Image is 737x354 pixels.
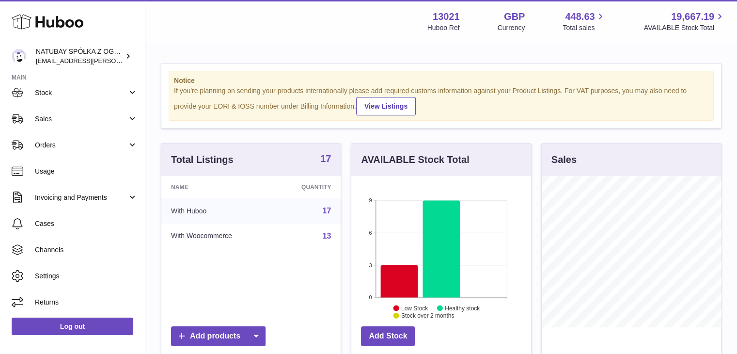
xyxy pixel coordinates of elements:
[320,154,331,163] strong: 17
[35,245,138,255] span: Channels
[12,318,133,335] a: Log out
[361,153,469,166] h3: AVAILABLE Stock Total
[565,10,595,23] span: 448.63
[427,23,460,32] div: Huboo Ref
[35,298,138,307] span: Returns
[12,49,26,64] img: kacper.antkowski@natubay.pl
[320,154,331,165] a: 17
[35,193,127,202] span: Invoicing and Payments
[35,219,138,228] span: Cases
[401,305,428,311] text: Low Stock
[369,197,372,203] text: 9
[369,230,372,236] text: 6
[35,88,127,97] span: Stock
[563,10,606,32] a: 448.63 Total sales
[161,224,273,249] td: With Woocommerce
[323,207,331,215] a: 17
[174,76,708,85] strong: Notice
[171,153,234,166] h3: Total Listings
[369,294,372,300] text: 0
[171,326,266,346] a: Add products
[498,23,525,32] div: Currency
[35,272,138,281] span: Settings
[551,153,577,166] h3: Sales
[563,23,606,32] span: Total sales
[36,47,123,65] div: NATUBAY SPÓŁKA Z OGRANICZONĄ ODPOWIEDZIALNOŚCIĄ
[273,176,341,198] th: Quantity
[401,312,454,319] text: Stock over 2 months
[643,10,725,32] a: 19,667.19 AVAILABLE Stock Total
[356,97,416,115] a: View Listings
[361,326,415,346] a: Add Stock
[643,23,725,32] span: AVAILABLE Stock Total
[161,176,273,198] th: Name
[323,232,331,240] a: 13
[35,167,138,176] span: Usage
[161,198,273,224] td: With Huboo
[35,114,127,124] span: Sales
[433,10,460,23] strong: 13021
[36,57,194,64] span: [EMAIL_ADDRESS][PERSON_NAME][DOMAIN_NAME]
[174,86,708,115] div: If you're planning on sending your products internationally please add required customs informati...
[35,141,127,150] span: Orders
[671,10,714,23] span: 19,667.19
[369,262,372,268] text: 3
[504,10,525,23] strong: GBP
[445,305,480,311] text: Healthy stock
